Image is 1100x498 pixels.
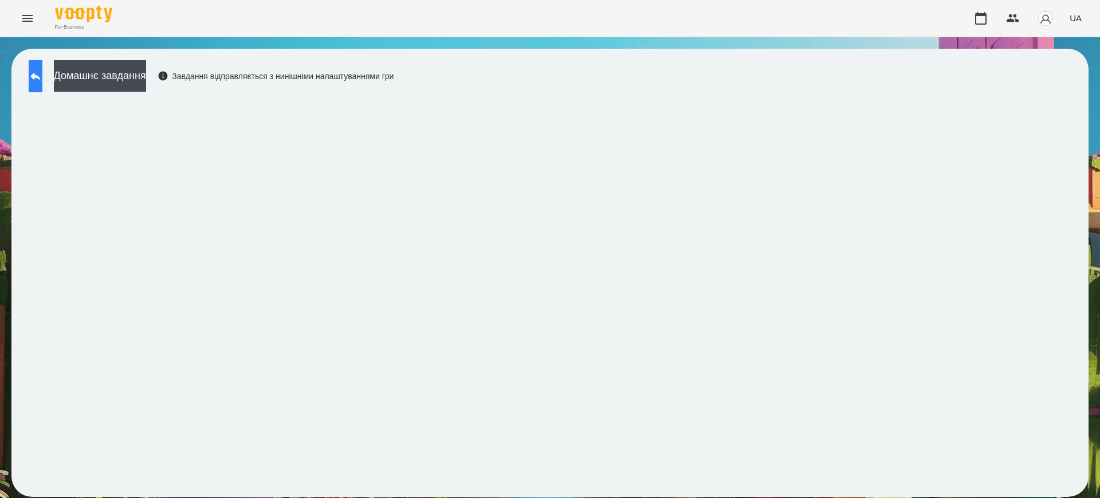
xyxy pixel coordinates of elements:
[14,5,41,32] button: Menu
[158,70,394,82] div: Завдання відправляється з нинішніми налаштуваннями гри
[1065,7,1086,29] button: UA
[55,6,112,22] img: Voopty Logo
[1038,10,1054,26] img: avatar_s.png
[54,60,146,92] button: Домашнє завдання
[55,23,112,31] span: For Business
[1070,12,1082,24] span: UA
